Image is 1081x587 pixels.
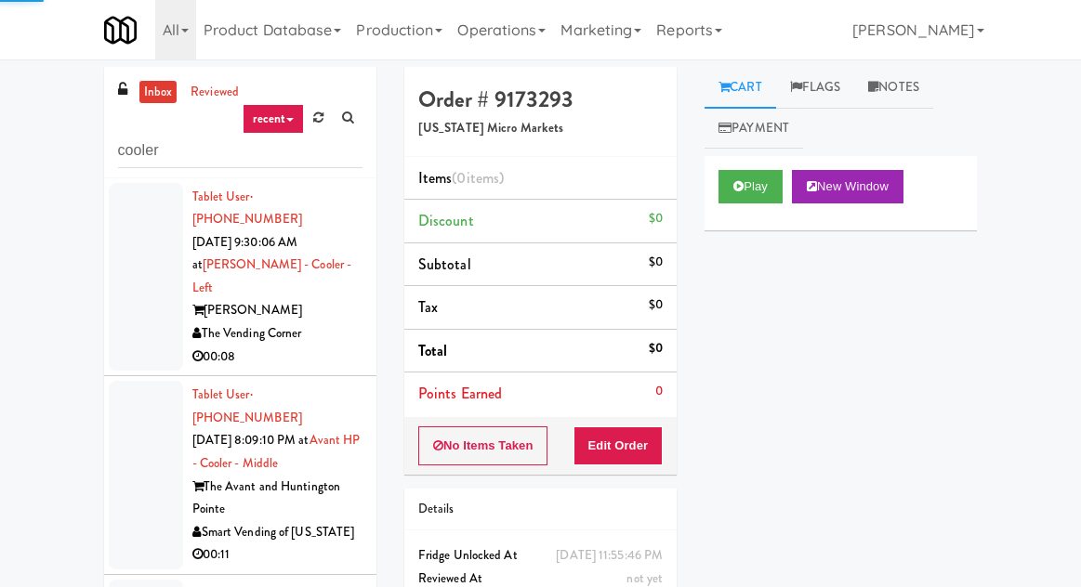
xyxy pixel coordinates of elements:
button: Edit Order [573,426,664,465]
div: Fridge Unlocked At [418,544,663,567]
a: recent [243,104,304,134]
div: $0 [649,293,663,317]
a: Notes [854,67,933,109]
span: [DATE] 9:30:06 AM at [192,233,298,274]
span: (0 ) [452,167,504,189]
div: $0 [649,337,663,360]
span: Tax [418,296,438,318]
span: not yet [626,569,663,587]
div: [DATE] 11:55:46 PM [556,544,663,567]
div: $0 [649,251,663,274]
a: inbox [139,81,178,104]
span: · [PHONE_NUMBER] [192,385,302,426]
div: [PERSON_NAME] [192,299,363,322]
div: The Avant and Huntington Pointe [192,476,363,521]
input: Search vision orders [118,134,363,168]
li: Tablet User· [PHONE_NUMBER][DATE] 8:09:10 PM atAvant HP - Cooler - MiddleThe Avant and Huntington... [104,376,376,575]
div: Details [418,498,663,521]
span: Subtotal [418,254,471,275]
div: The Vending Corner [192,322,363,346]
a: Tablet User· [PHONE_NUMBER] [192,188,302,228]
a: Tablet User· [PHONE_NUMBER] [192,385,302,426]
ng-pluralize: items [467,167,500,189]
button: New Window [792,170,903,203]
button: Play [718,170,783,203]
li: Tablet User· [PHONE_NUMBER][DATE] 9:30:06 AM at[PERSON_NAME] - Cooler - Left[PERSON_NAME]The Vend... [104,178,376,377]
span: Items [418,167,504,189]
a: reviewed [186,81,244,104]
a: Flags [776,67,855,109]
span: Discount [418,210,474,231]
button: No Items Taken [418,426,548,465]
div: 00:08 [192,346,363,369]
a: Payment [705,108,803,150]
div: $0 [649,207,663,230]
div: 00:11 [192,543,363,567]
img: Micromart [104,14,137,46]
div: Smart Vending of [US_STATE] [192,521,363,544]
a: Cart [705,67,776,109]
h5: [US_STATE] Micro Markets [418,122,663,136]
a: [PERSON_NAME] - Cooler - Left [192,255,352,296]
span: Points Earned [418,383,502,404]
span: Total [418,340,448,361]
h4: Order # 9173293 [418,87,663,111]
div: 0 [655,380,663,403]
span: [DATE] 8:09:10 PM at [192,431,310,449]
